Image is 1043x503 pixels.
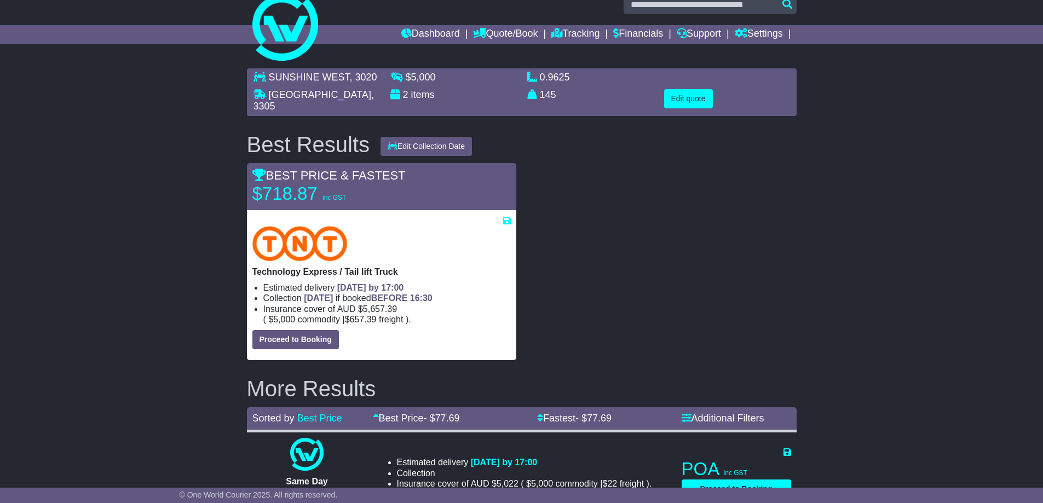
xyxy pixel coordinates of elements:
[531,479,553,488] span: 5,000
[350,72,377,83] span: , 3020
[497,479,518,488] span: 5,022
[613,25,663,44] a: Financials
[682,458,791,480] p: POA
[290,438,323,471] img: One World Courier: Same Day Nationwide(quotes take 0.5-1 hour)
[406,72,436,83] span: $
[247,377,797,401] h2: More Results
[253,89,374,112] span: , 3305
[664,89,713,108] button: Edit quote
[297,413,342,424] a: Best Price
[735,25,783,44] a: Settings
[403,89,408,100] span: 2
[435,413,460,424] span: 77.69
[252,413,295,424] span: Sorted by
[724,469,747,477] span: inc GST
[304,293,333,303] span: [DATE]
[252,267,511,277] p: Technology Express / Tail lift Truck
[524,479,647,488] span: $ $
[411,72,436,83] span: 5,000
[537,413,612,424] a: Fastest- $77.69
[263,282,511,293] li: Estimated delivery
[269,89,371,100] span: [GEOGRAPHIC_DATA]
[682,413,764,424] a: Additional Filters
[401,25,460,44] a: Dashboard
[551,25,600,44] a: Tracking
[180,490,338,499] span: © One World Courier 2025. All rights reserved.
[337,283,404,292] span: [DATE] by 17:00
[607,479,617,488] span: 22
[397,457,652,467] li: Estimated delivery
[556,479,598,488] span: Commodity
[575,413,612,424] span: - $
[350,315,377,324] span: 657.39
[373,413,460,424] a: Best Price- $77.69
[540,89,556,100] span: 145
[410,293,433,303] span: 16:30
[252,169,406,182] span: BEST PRICE & FASTEST
[252,226,348,261] img: TNT Domestic: Technology Express / Tail lift Truck
[252,183,389,205] p: $718.87
[521,478,652,489] span: ( ).
[677,25,721,44] a: Support
[266,315,406,324] span: $ $
[304,293,432,303] span: if booked
[471,458,538,467] span: [DATE] by 17:00
[298,315,340,324] span: Commodity
[587,413,612,424] span: 77.69
[343,315,345,324] span: |
[263,304,397,314] span: Insurance cover of AUD $
[363,304,397,314] span: 5,657.39
[620,479,644,488] span: Freight
[269,72,350,83] span: SUNSHINE WEST
[600,479,602,488] span: |
[263,293,511,303] li: Collection
[473,25,538,44] a: Quote/Book
[371,293,408,303] span: BEFORE
[322,194,346,201] span: inc GST
[379,315,403,324] span: Freight
[411,89,435,100] span: items
[381,137,472,156] button: Edit Collection Date
[273,315,295,324] span: 5,000
[397,468,652,478] li: Collection
[540,72,570,83] span: 0.9625
[241,132,376,157] div: Best Results
[424,413,460,424] span: - $
[397,478,518,489] span: Insurance cover of AUD $
[682,479,791,499] button: Proceed to Booking
[252,330,339,349] button: Proceed to Booking
[263,314,411,325] span: ( ).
